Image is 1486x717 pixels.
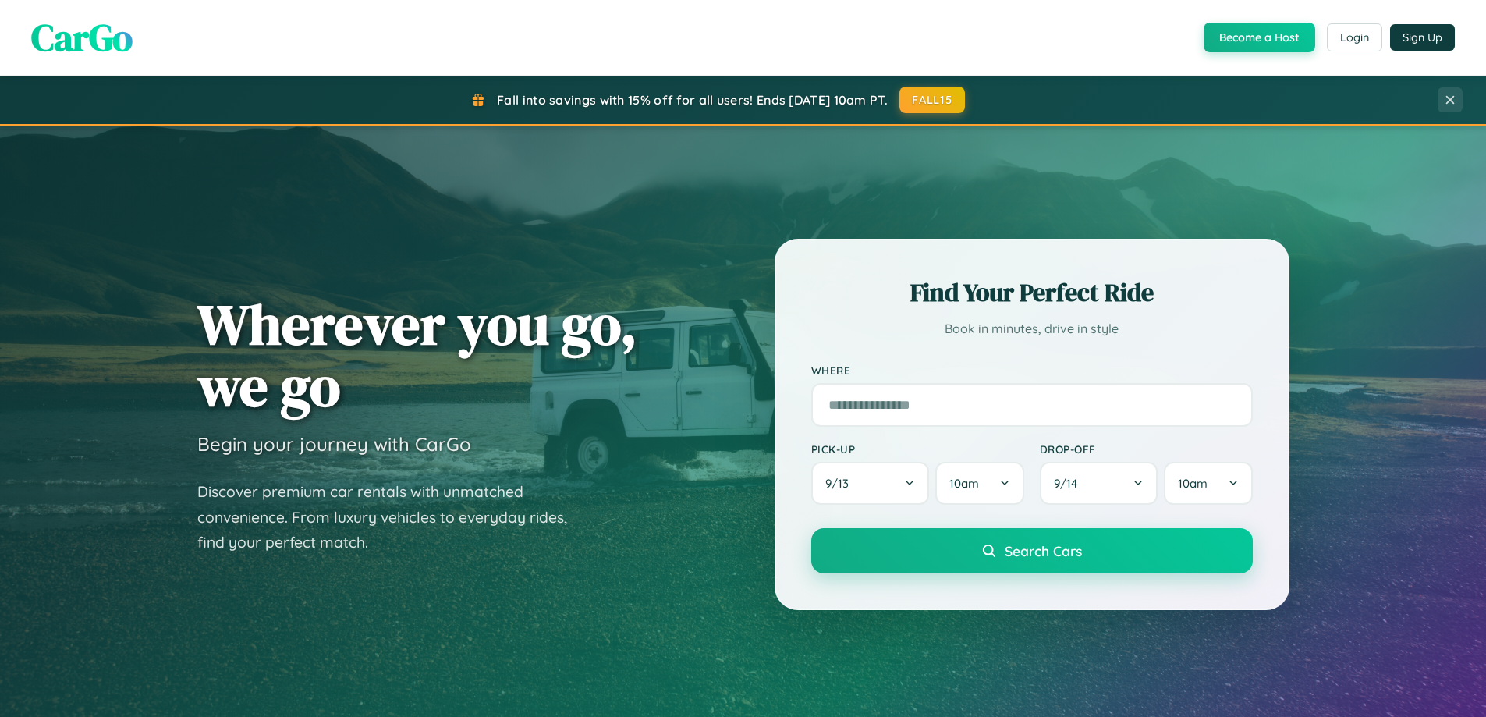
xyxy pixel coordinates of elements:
[1204,23,1315,52] button: Become a Host
[1327,23,1382,51] button: Login
[197,293,637,417] h1: Wherever you go, we go
[935,462,1023,505] button: 10am
[197,479,587,555] p: Discover premium car rentals with unmatched convenience. From luxury vehicles to everyday rides, ...
[1178,476,1208,491] span: 10am
[1005,542,1082,559] span: Search Cars
[811,528,1253,573] button: Search Cars
[1164,462,1252,505] button: 10am
[197,432,471,456] h3: Begin your journey with CarGo
[899,87,965,113] button: FALL15
[811,462,930,505] button: 9/13
[497,92,888,108] span: Fall into savings with 15% off for all users! Ends [DATE] 10am PT.
[1040,462,1158,505] button: 9/14
[1390,24,1455,51] button: Sign Up
[31,12,133,63] span: CarGo
[949,476,979,491] span: 10am
[811,442,1024,456] label: Pick-up
[811,275,1253,310] h2: Find Your Perfect Ride
[1040,442,1253,456] label: Drop-off
[1054,476,1085,491] span: 9 / 14
[811,318,1253,340] p: Book in minutes, drive in style
[811,364,1253,377] label: Where
[825,476,856,491] span: 9 / 13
